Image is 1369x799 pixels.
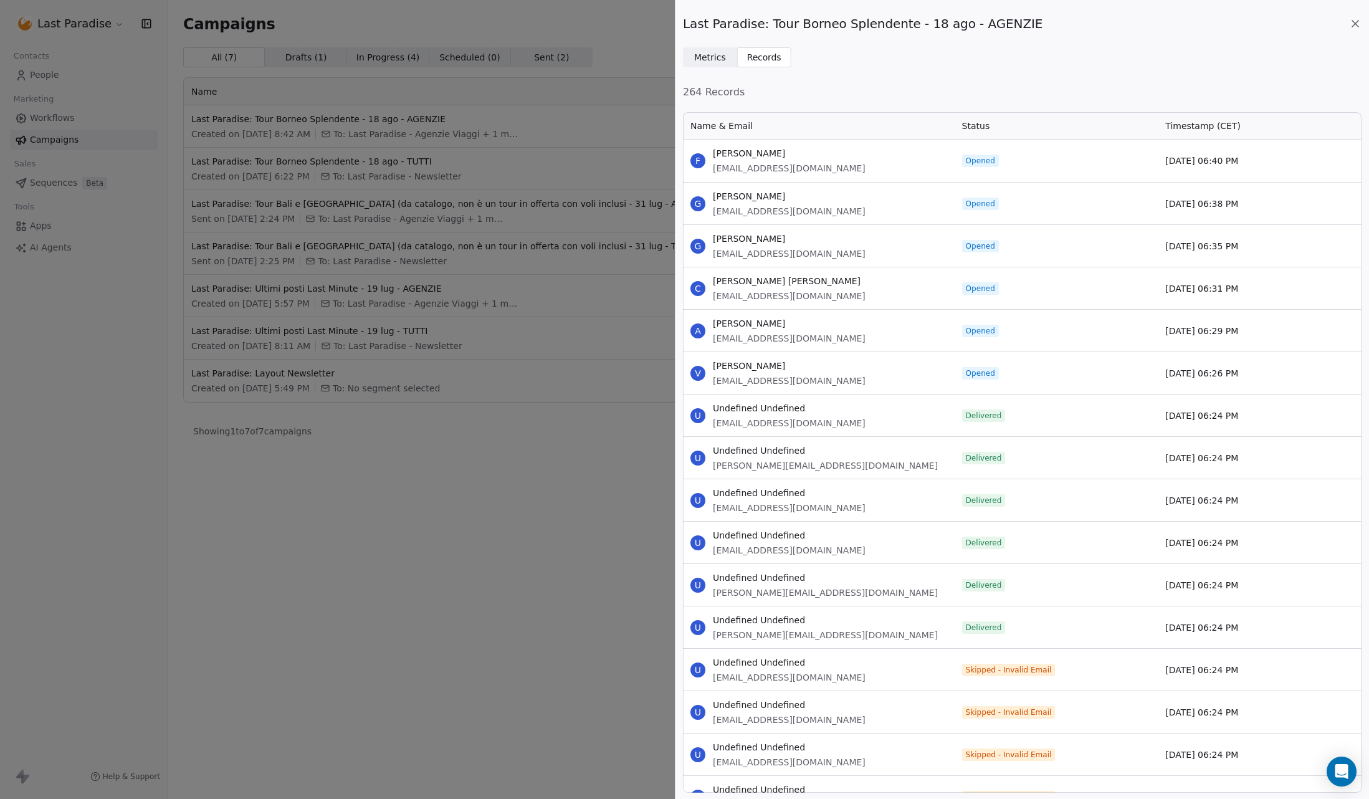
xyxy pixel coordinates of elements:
[1165,409,1238,422] span: [DATE] 06:24 PM
[1165,240,1238,252] span: [DATE] 06:35 PM
[690,620,705,635] span: U
[966,538,1002,548] span: Delivered
[966,326,995,336] span: Opened
[1165,664,1238,676] span: [DATE] 06:24 PM
[690,705,705,720] span: U
[713,629,938,641] span: [PERSON_NAME][EMAIL_ADDRESS][DOMAIN_NAME]
[966,241,995,251] span: Opened
[713,444,938,457] span: Undefined Undefined
[683,85,1362,100] span: 264 Records
[713,275,866,287] span: [PERSON_NAME] [PERSON_NAME]
[713,375,866,387] span: [EMAIL_ADDRESS][DOMAIN_NAME]
[966,495,1002,505] span: Delivered
[713,586,938,599] span: [PERSON_NAME][EMAIL_ADDRESS][DOMAIN_NAME]
[713,232,866,245] span: [PERSON_NAME]
[713,699,866,711] span: Undefined Undefined
[713,544,866,557] span: [EMAIL_ADDRESS][DOMAIN_NAME]
[966,750,1052,760] span: Skipped - Invalid Email
[713,502,866,514] span: [EMAIL_ADDRESS][DOMAIN_NAME]
[966,284,995,294] span: Opened
[713,671,866,684] span: [EMAIL_ADDRESS][DOMAIN_NAME]
[713,290,866,302] span: [EMAIL_ADDRESS][DOMAIN_NAME]
[713,783,866,796] span: Undefined Undefined
[694,51,726,64] span: Metrics
[962,120,990,132] span: Status
[1165,452,1238,464] span: [DATE] 06:24 PM
[713,247,866,260] span: [EMAIL_ADDRESS][DOMAIN_NAME]
[1165,494,1238,507] span: [DATE] 06:24 PM
[690,408,705,423] span: U
[690,663,705,677] span: U
[713,360,866,372] span: [PERSON_NAME]
[690,578,705,593] span: U
[966,623,1002,633] span: Delivered
[966,707,1052,717] span: Skipped - Invalid Email
[713,529,866,542] span: Undefined Undefined
[1327,757,1357,787] div: Open Intercom Messenger
[713,162,866,175] span: [EMAIL_ADDRESS][DOMAIN_NAME]
[713,487,866,499] span: Undefined Undefined
[1165,579,1238,591] span: [DATE] 06:24 PM
[690,239,705,254] span: G
[713,741,866,754] span: Undefined Undefined
[690,196,705,211] span: G
[966,580,1002,590] span: Delivered
[690,120,753,132] span: Name & Email
[1165,367,1238,380] span: [DATE] 06:26 PM
[1165,155,1238,167] span: [DATE] 06:40 PM
[690,153,705,168] span: F
[713,317,866,330] span: [PERSON_NAME]
[966,411,1002,421] span: Delivered
[713,714,866,726] span: [EMAIL_ADDRESS][DOMAIN_NAME]
[713,656,866,669] span: Undefined Undefined
[1165,325,1238,337] span: [DATE] 06:29 PM
[713,402,866,414] span: Undefined Undefined
[713,756,866,768] span: [EMAIL_ADDRESS][DOMAIN_NAME]
[966,368,995,378] span: Opened
[713,417,866,429] span: [EMAIL_ADDRESS][DOMAIN_NAME]
[690,281,705,296] span: C
[713,332,866,345] span: [EMAIL_ADDRESS][DOMAIN_NAME]
[690,535,705,550] span: U
[1165,749,1238,761] span: [DATE] 06:24 PM
[713,572,938,584] span: Undefined Undefined
[1165,537,1238,549] span: [DATE] 06:24 PM
[1165,621,1238,634] span: [DATE] 06:24 PM
[1165,282,1238,295] span: [DATE] 06:31 PM
[713,459,938,472] span: [PERSON_NAME][EMAIL_ADDRESS][DOMAIN_NAME]
[683,140,1362,794] div: grid
[690,366,705,381] span: V
[713,190,866,203] span: [PERSON_NAME]
[1165,120,1241,132] span: Timestamp (CET)
[690,493,705,508] span: U
[713,614,938,626] span: Undefined Undefined
[966,156,995,166] span: Opened
[690,323,705,338] span: A
[966,453,1002,463] span: Delivered
[690,747,705,762] span: U
[713,205,866,218] span: [EMAIL_ADDRESS][DOMAIN_NAME]
[1165,198,1238,210] span: [DATE] 06:38 PM
[683,15,1042,32] span: Last Paradise: Tour Borneo Splendente - 18 ago - AGENZIE
[1165,706,1238,719] span: [DATE] 06:24 PM
[966,199,995,209] span: Opened
[690,451,705,466] span: U
[713,147,866,160] span: [PERSON_NAME]
[966,665,1052,675] span: Skipped - Invalid Email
